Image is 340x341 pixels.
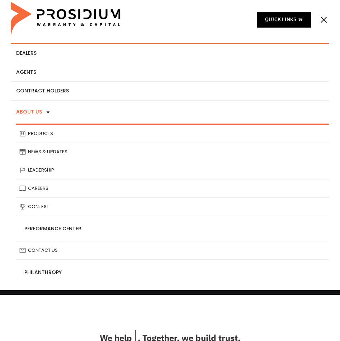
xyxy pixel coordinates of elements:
[16,124,329,285] ul: About Us
[16,241,329,259] a: Contact Us
[16,198,329,216] a: Contest
[16,143,329,161] a: News & Updates
[11,63,329,82] a: Agents
[16,216,329,241] a: Performance Center
[16,260,329,285] a: Philanthropy
[265,15,296,24] span: Quick Links
[11,44,329,63] a: Dealers
[11,82,329,100] a: Contract Holders
[16,161,329,179] a: Leadership
[16,125,329,143] a: Products
[257,12,311,27] a: Quick Links
[11,101,329,124] a: About Us
[16,179,329,197] a: Careers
